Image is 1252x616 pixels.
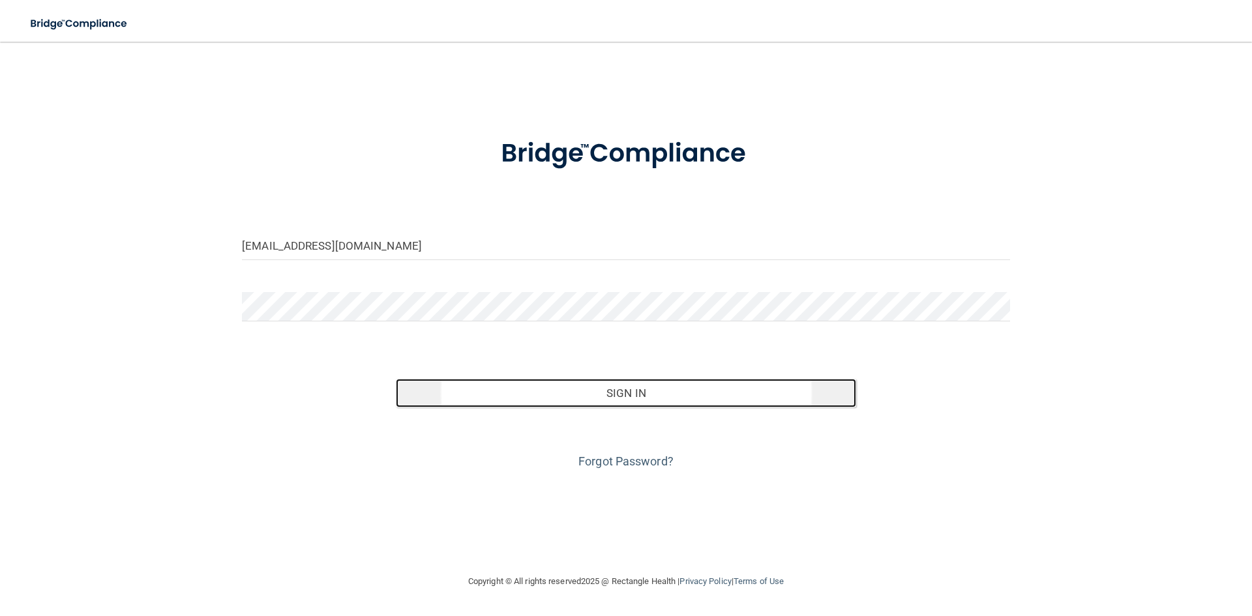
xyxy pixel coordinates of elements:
[20,10,140,37] img: bridge_compliance_login_screen.278c3ca4.svg
[388,561,864,602] div: Copyright © All rights reserved 2025 @ Rectangle Health | |
[578,454,674,468] a: Forgot Password?
[679,576,731,586] a: Privacy Policy
[474,120,778,188] img: bridge_compliance_login_screen.278c3ca4.svg
[242,231,1010,260] input: Email
[734,576,784,586] a: Terms of Use
[396,379,857,407] button: Sign In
